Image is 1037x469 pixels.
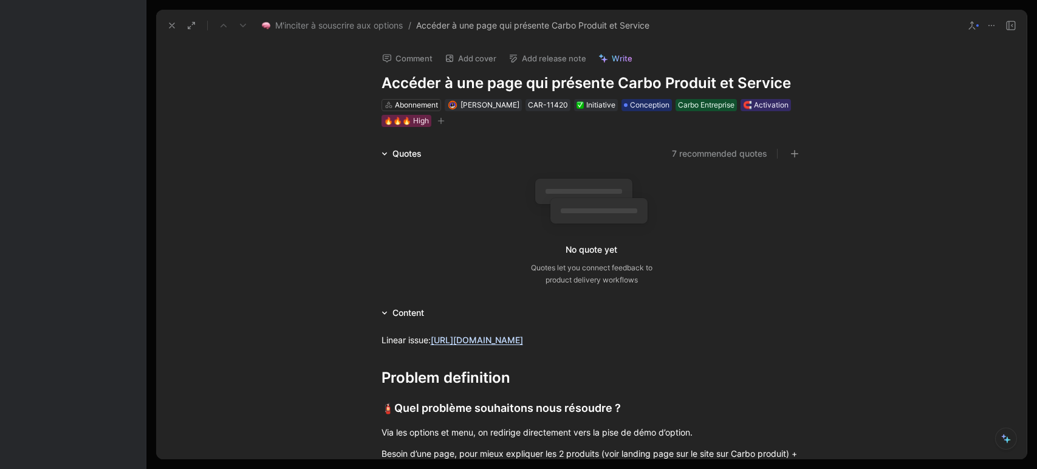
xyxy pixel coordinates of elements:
[275,18,403,33] span: M'inciter à souscrire aux options
[262,21,270,30] img: 🧠
[577,101,584,109] img: ✅
[392,306,424,320] div: Content
[408,18,411,33] span: /
[384,115,429,127] div: 🔥🔥🔥 High
[259,18,406,33] button: 🧠M'inciter à souscrire aux options
[528,99,568,111] div: CAR-11420
[612,53,632,64] span: Write
[392,146,422,161] div: Quotes
[531,262,652,286] div: Quotes let you connect feedback to product delivery workflows
[672,146,767,161] button: 7 recommended quotes
[377,306,429,320] div: Content
[574,99,618,111] div: ✅Initiative
[678,99,734,111] div: Carbo Entreprise
[577,99,615,111] div: Initiative
[630,99,669,111] span: Conception
[382,334,802,346] div: Linear issue:
[439,50,502,67] button: Add cover
[743,99,789,111] div: 🧲 Activation
[416,18,649,33] span: Accéder à une page qui présente Carbo Produit et Service
[377,50,438,67] button: Comment
[382,74,802,93] h1: Accéder à une page qui présente Carbo Produit et Service
[431,335,523,345] a: [URL][DOMAIN_NAME]
[503,50,592,67] button: Add release note
[450,101,456,108] img: avatar
[382,400,802,417] div: Quel problème souhaitons nous résoudre ?
[460,100,519,109] span: [PERSON_NAME]
[566,242,617,257] div: No quote yet
[593,50,638,67] button: Write
[382,367,802,389] div: Problem definition
[382,426,802,439] div: Via les options et menu, on redirige directement vers la pise de démo d’option.
[395,99,438,111] div: Abonnement
[382,402,394,414] span: 🧯
[377,146,426,161] div: Quotes
[621,99,672,111] div: Conception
